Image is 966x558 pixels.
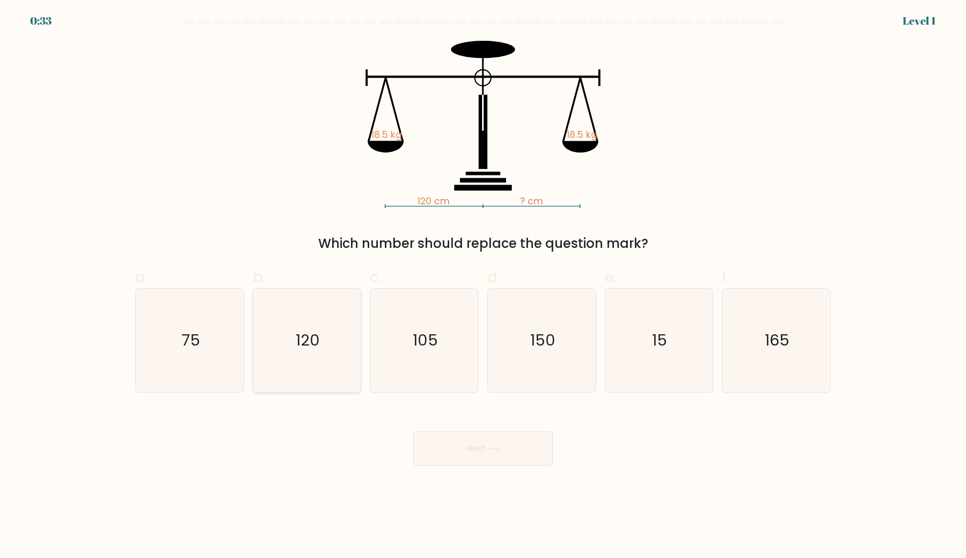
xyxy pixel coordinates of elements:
text: 15 [653,330,668,351]
span: b. [253,267,266,288]
div: Level 1 [903,13,936,29]
text: 120 [296,330,320,351]
span: c. [370,267,382,288]
span: f. [722,267,729,288]
tspan: 18.5 kg [371,128,402,141]
span: d. [487,267,500,288]
span: a. [135,267,148,288]
tspan: 18.5 kg [567,128,597,141]
button: Next [413,431,553,466]
div: 0:33 [30,13,52,29]
text: 165 [765,330,790,351]
span: e. [605,267,617,288]
tspan: 120 cm [418,195,450,208]
tspan: ? cm [520,195,543,208]
div: Which number should replace the question mark? [142,234,824,253]
text: 105 [413,330,438,351]
text: 150 [530,330,555,351]
text: 75 [181,330,200,351]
